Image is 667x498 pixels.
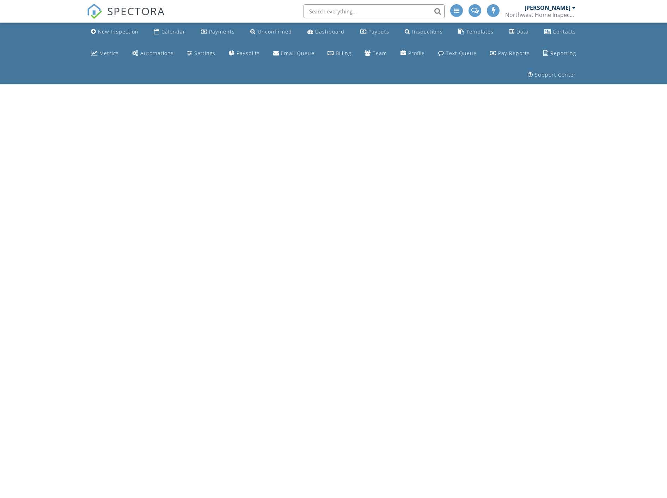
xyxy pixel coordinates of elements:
[446,50,477,56] div: Text Queue
[541,25,579,38] a: Contacts
[140,50,174,56] div: Automations
[540,47,579,60] a: Reporting
[412,28,443,35] div: Inspections
[435,47,479,60] a: Text Queue
[305,25,347,38] a: Dashboard
[98,28,139,35] div: New Inspection
[516,28,529,35] div: Data
[525,4,570,11] div: [PERSON_NAME]
[466,28,494,35] div: Templates
[325,47,354,60] a: Billing
[487,47,533,60] a: Pay Reports
[535,71,576,78] div: Support Center
[107,4,165,18] span: SPECTORA
[194,50,215,56] div: Settings
[498,50,530,56] div: Pay Reports
[373,50,387,56] div: Team
[151,25,188,38] a: Calendar
[281,50,314,56] div: Email Queue
[550,50,576,56] div: Reporting
[209,28,235,35] div: Payments
[161,28,185,35] div: Calendar
[247,25,295,38] a: Unconfirmed
[258,28,292,35] div: Unconfirmed
[505,11,576,18] div: Northwest Home Inspector
[237,50,260,56] div: Paysplits
[553,28,576,35] div: Contacts
[87,4,102,19] img: The Best Home Inspection Software - Spectora
[198,25,238,38] a: Payments
[304,4,445,18] input: Search everything...
[525,68,579,82] a: Support Center
[357,25,392,38] a: Payouts
[129,47,177,60] a: Automations (Advanced)
[99,50,119,56] div: Metrics
[87,10,165,24] a: SPECTORA
[336,50,351,56] div: Billing
[184,47,218,60] a: Settings
[368,28,389,35] div: Payouts
[315,28,344,35] div: Dashboard
[402,25,446,38] a: Inspections
[455,25,496,38] a: Templates
[506,25,532,38] a: Data
[88,25,141,38] a: New Inspection
[226,47,263,60] a: Paysplits
[408,50,425,56] div: Profile
[270,47,317,60] a: Email Queue
[398,47,428,60] a: Company Profile
[88,47,122,60] a: Metrics
[362,47,390,60] a: Team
